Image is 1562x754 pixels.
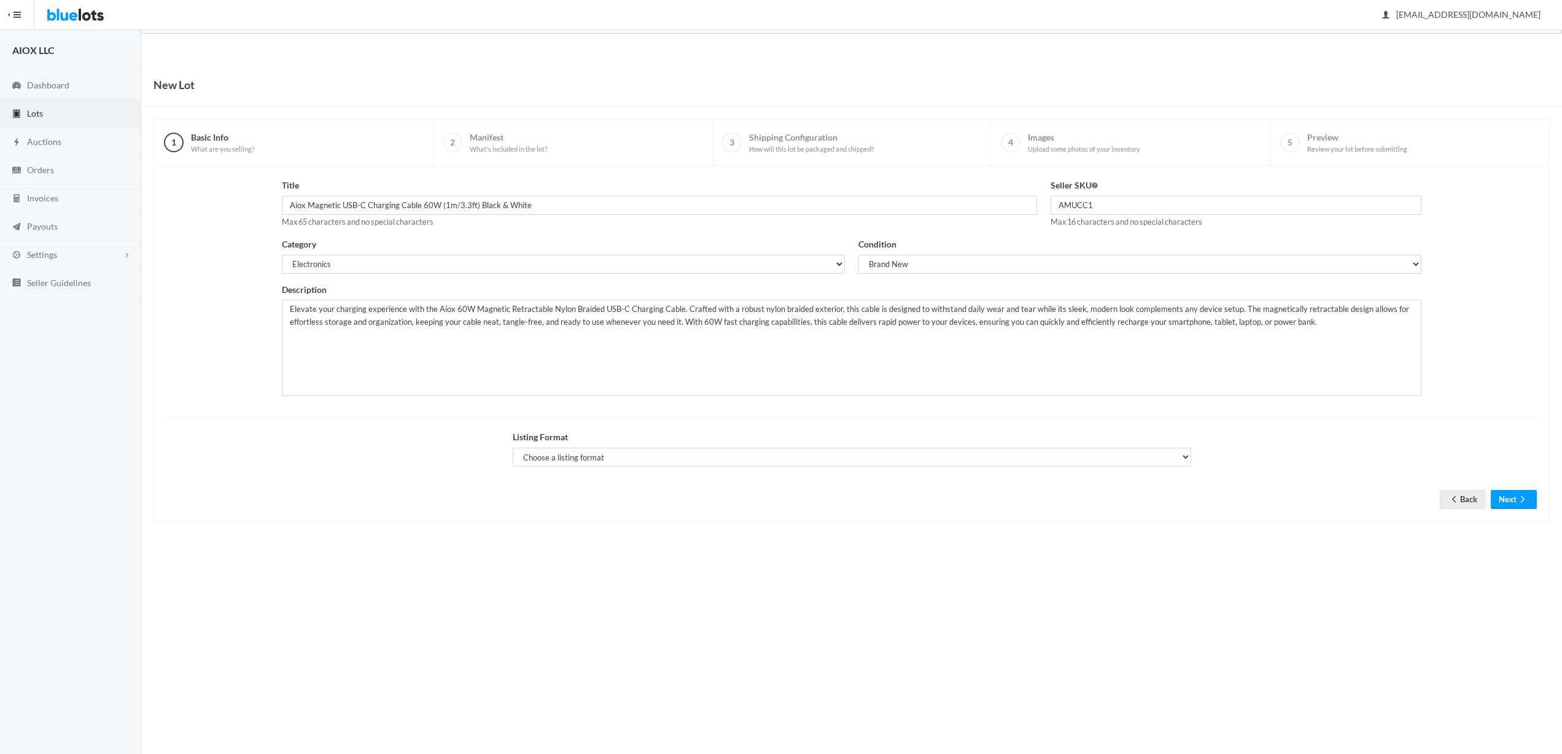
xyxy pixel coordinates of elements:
span: Manifest [470,132,547,154]
label: Seller SKU [1051,179,1098,193]
label: Description [282,283,327,297]
ion-icon: clipboard [10,109,23,120]
span: Basic Info [191,132,254,154]
input: e.g. North Face, Polarmax and More Women's Winter Apparel [282,196,1037,215]
span: What's included in the lot? [470,145,547,154]
span: Images [1028,132,1140,154]
span: Auctions [27,136,61,147]
span: 1 [164,133,184,152]
input: Optional [1051,196,1421,215]
span: 5 [1280,133,1300,152]
ion-icon: person [1380,10,1392,21]
ion-icon: paper plane [10,222,23,233]
button: Nextarrow forward [1491,490,1537,509]
a: arrow backBack [1440,490,1485,509]
label: Listing Format [513,430,568,445]
span: Orders [27,165,54,175]
ion-icon: arrow back [1448,494,1460,506]
small: Max 16 characters and no special characters [1051,217,1202,227]
ion-icon: list box [10,278,23,289]
h1: New Lot [153,76,195,94]
label: Title [282,179,299,193]
ion-icon: speedometer [10,80,23,92]
strong: AIOX LLC [12,44,55,56]
span: Shipping Configuration [749,132,874,154]
span: What are you selling? [191,145,254,154]
label: Condition [858,238,896,252]
ion-icon: calculator [10,193,23,205]
span: How will this lot be packaged and shipped? [749,145,874,154]
span: Preview [1307,132,1407,154]
span: 4 [1001,133,1020,152]
span: [EMAIL_ADDRESS][DOMAIN_NAME] [1383,9,1541,20]
span: Dashboard [27,80,69,90]
span: Seller Guidelines [27,278,91,288]
span: Upload some photos of your inventory [1028,145,1140,154]
ion-icon: cog [10,250,23,262]
ion-icon: arrow forward [1517,494,1529,506]
span: Payouts [27,221,58,231]
span: 2 [443,133,462,152]
small: Max 65 characters and no special characters [282,217,433,227]
span: Lots [27,108,43,119]
span: 3 [722,133,742,152]
span: Invoices [27,193,58,203]
span: Review your lot before submitting [1307,145,1407,154]
span: Settings [27,249,57,260]
ion-icon: flash [10,137,23,149]
label: Category [282,238,316,252]
ion-icon: cash [10,165,23,177]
